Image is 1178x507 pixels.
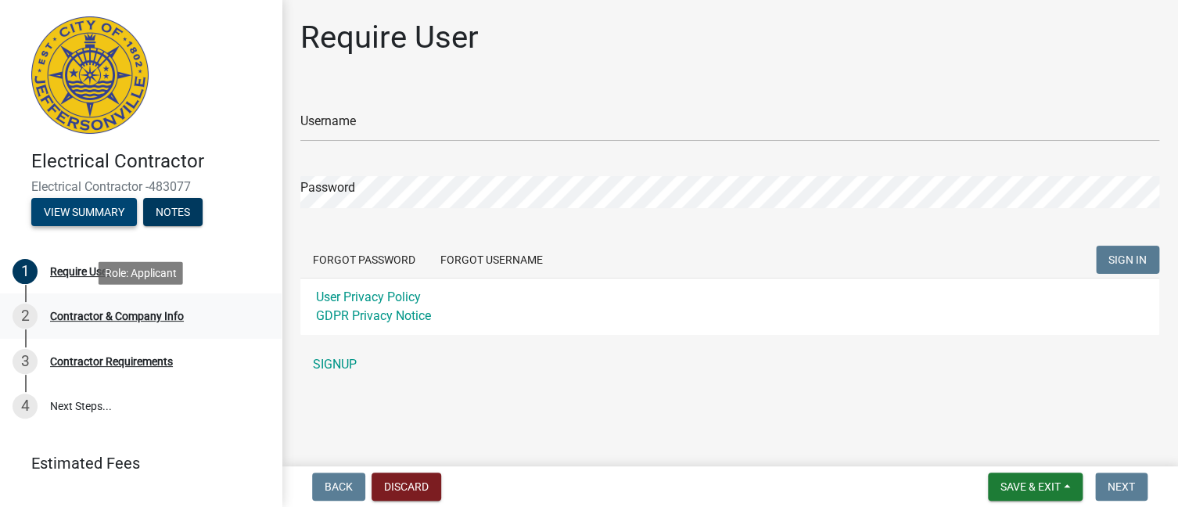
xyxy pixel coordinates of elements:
[31,198,137,226] button: View Summary
[13,349,38,374] div: 3
[372,473,441,501] button: Discard
[1000,480,1061,493] span: Save & Exit
[143,207,203,219] wm-modal-confirm: Notes
[143,198,203,226] button: Notes
[1095,473,1147,501] button: Next
[316,289,421,304] a: User Privacy Policy
[50,356,173,367] div: Contractor Requirements
[13,394,38,419] div: 4
[99,261,183,284] div: Role: Applicant
[31,207,137,219] wm-modal-confirm: Summary
[1108,480,1135,493] span: Next
[13,259,38,284] div: 1
[300,246,428,274] button: Forgot Password
[50,266,111,277] div: Require User
[31,16,149,134] img: City of Jeffersonville, Indiana
[312,473,365,501] button: Back
[13,304,38,329] div: 2
[1108,253,1147,266] span: SIGN IN
[428,246,555,274] button: Forgot Username
[300,349,1159,380] a: SIGNUP
[31,179,250,194] span: Electrical Contractor -483077
[13,448,257,479] a: Estimated Fees
[50,311,184,322] div: Contractor & Company Info
[325,480,353,493] span: Back
[988,473,1083,501] button: Save & Exit
[31,150,269,173] h4: Electrical Contractor
[1096,246,1159,274] button: SIGN IN
[300,19,479,56] h1: Require User
[316,308,431,323] a: GDPR Privacy Notice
